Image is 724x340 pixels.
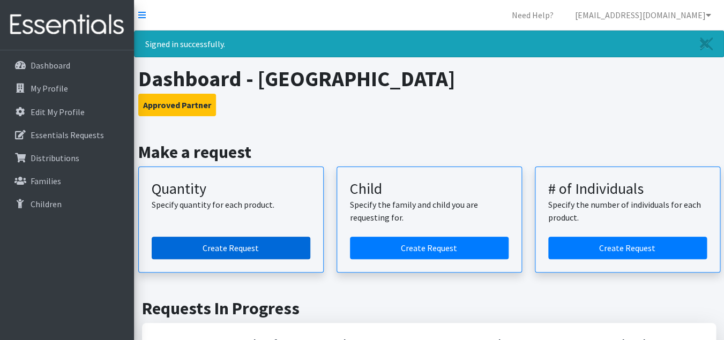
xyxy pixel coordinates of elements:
h2: Requests In Progress [142,298,716,319]
a: Need Help? [503,4,562,26]
h3: # of Individuals [548,180,707,198]
h3: Child [350,180,509,198]
a: Children [4,193,130,215]
div: Signed in successfully. [134,31,724,57]
a: Edit My Profile [4,101,130,123]
p: Essentials Requests [31,130,104,140]
p: My Profile [31,83,68,94]
a: Distributions [4,147,130,169]
p: Dashboard [31,60,70,71]
h3: Quantity [152,180,310,198]
a: Create a request for a child or family [350,237,509,259]
h2: Make a request [138,142,720,162]
a: Create a request by quantity [152,237,310,259]
a: Essentials Requests [4,124,130,146]
button: Approved Partner [138,94,216,116]
p: Families [31,176,61,186]
p: Specify the family and child you are requesting for. [350,198,509,224]
p: Children [31,199,62,209]
h1: Dashboard - [GEOGRAPHIC_DATA] [138,66,720,92]
p: Edit My Profile [31,107,85,117]
a: Create a request by number of individuals [548,237,707,259]
a: Families [4,170,130,192]
a: Dashboard [4,55,130,76]
p: Distributions [31,153,79,163]
a: My Profile [4,78,130,99]
a: [EMAIL_ADDRESS][DOMAIN_NAME] [566,4,720,26]
p: Specify the number of individuals for each product. [548,198,707,224]
a: Close [689,31,723,57]
p: Specify quantity for each product. [152,198,310,211]
img: HumanEssentials [4,7,130,43]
